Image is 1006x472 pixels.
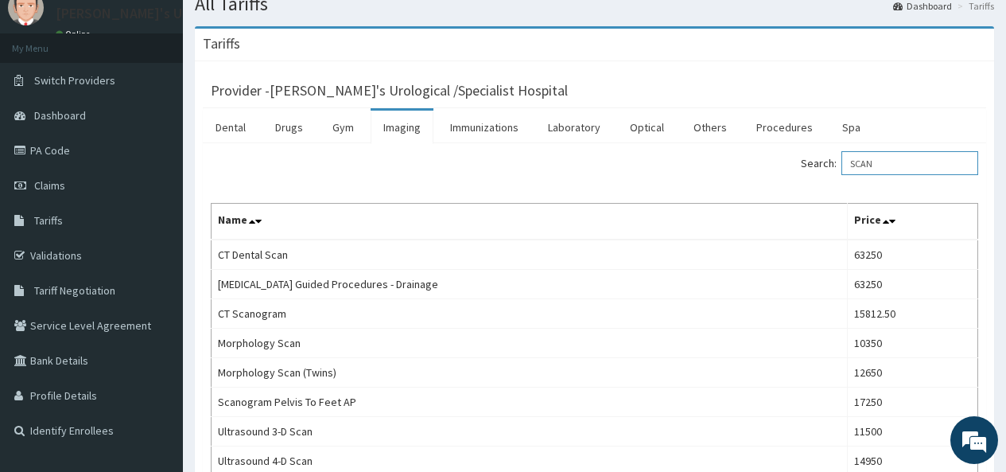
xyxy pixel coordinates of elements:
[29,80,64,119] img: d_794563401_company_1708531726252_794563401
[617,111,677,144] a: Optical
[8,308,303,364] textarea: Type your message and hit 'Enter'
[83,89,267,110] div: Chat with us now
[212,270,848,299] td: [MEDICAL_DATA] Guided Procedures - Drainage
[212,204,848,240] th: Name
[203,111,258,144] a: Dental
[211,84,568,98] h3: Provider - [PERSON_NAME]'s Urological /Specialist Hospital
[212,358,848,388] td: Morphology Scan (Twins)
[203,37,240,51] h3: Tariffs
[212,299,848,329] td: CT Scanogram
[320,111,367,144] a: Gym
[841,151,978,175] input: Search:
[437,111,531,144] a: Immunizations
[847,204,977,240] th: Price
[847,270,977,299] td: 63250
[92,137,219,298] span: We're online!
[212,388,848,417] td: Scanogram Pelvis To Feet AP
[535,111,613,144] a: Laboratory
[744,111,825,144] a: Procedures
[212,240,848,270] td: CT Dental Scan
[681,111,740,144] a: Others
[56,6,356,21] p: [PERSON_NAME]'s Urological/specialist Hospital
[212,329,848,358] td: Morphology Scan
[847,240,977,270] td: 63250
[847,299,977,329] td: 15812.50
[34,283,115,298] span: Tariff Negotiation
[847,329,977,358] td: 10350
[829,111,873,144] a: Spa
[847,388,977,417] td: 17250
[34,213,63,228] span: Tariffs
[212,417,848,447] td: Ultrasound 3-D Scan
[847,417,977,447] td: 11500
[262,111,316,144] a: Drugs
[56,29,94,40] a: Online
[847,358,977,388] td: 12650
[801,151,978,175] label: Search:
[261,8,299,46] div: Minimize live chat window
[34,178,65,193] span: Claims
[34,73,115,88] span: Switch Providers
[34,108,86,123] span: Dashboard
[371,111,433,144] a: Imaging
